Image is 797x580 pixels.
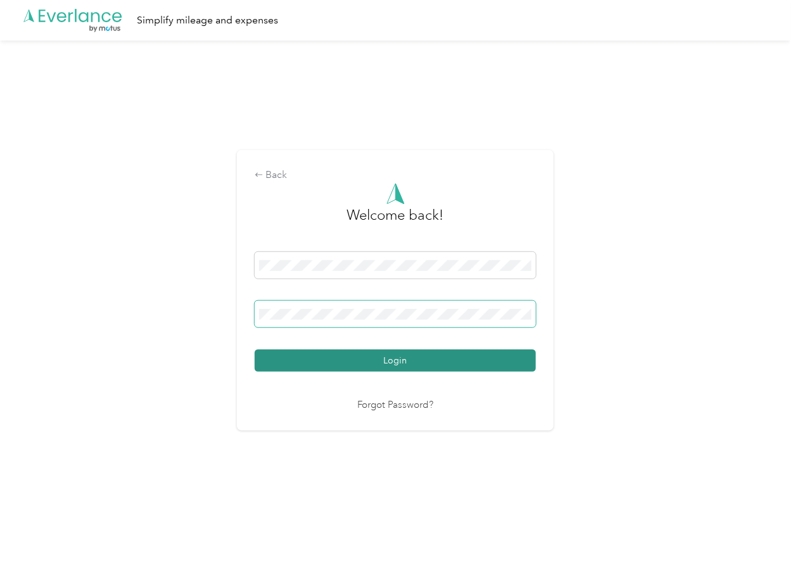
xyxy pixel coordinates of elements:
[137,13,278,28] div: Simplify mileage and expenses
[357,398,433,413] a: Forgot Password?
[347,205,444,239] h3: greeting
[726,509,797,580] iframe: Everlance-gr Chat Button Frame
[255,168,536,183] div: Back
[255,350,536,372] button: Login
